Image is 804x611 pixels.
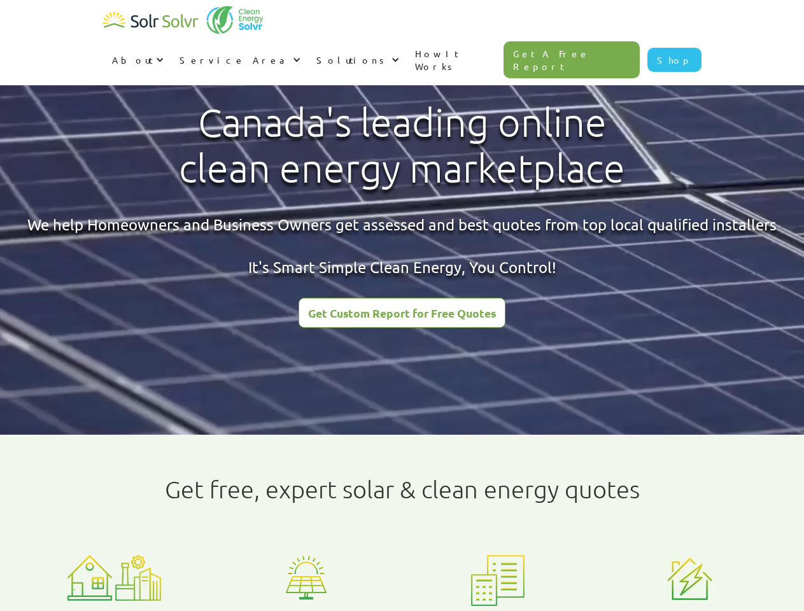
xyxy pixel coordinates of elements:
[299,298,505,328] a: Get Custom Report for Free Quotes
[112,53,153,66] div: About
[168,100,636,192] h1: Canada's leading online clean energy marketplace
[308,307,496,319] div: Get Custom Report for Free Quotes
[307,41,406,79] div: Solutions
[504,41,640,78] a: Get A Free Report
[316,53,388,66] div: Solutions
[27,214,777,278] div: We help Homeowners and Business Owners get assessed and best quotes from top local qualified inst...
[103,41,171,79] div: About
[406,34,504,85] a: How It Works
[647,48,702,72] a: Shop
[180,53,290,66] div: Service Area
[171,41,307,79] div: Service Area
[165,475,640,503] h1: Get free, expert solar & clean energy quotes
